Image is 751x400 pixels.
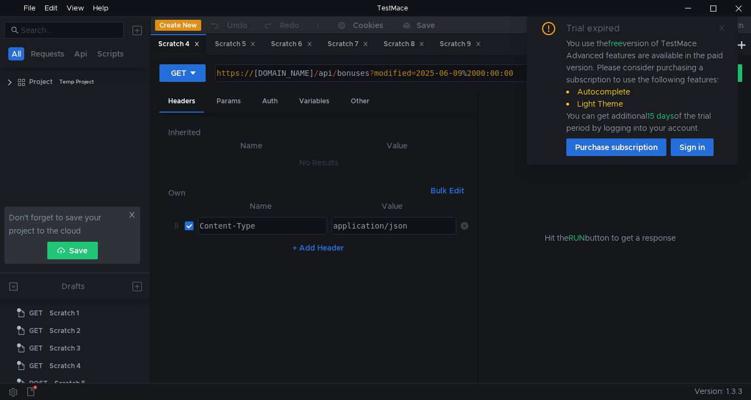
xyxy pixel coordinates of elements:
div: Project [29,74,53,90]
button: Create New [155,20,201,31]
button: All [8,47,24,60]
div: Scratch 3 [49,340,80,357]
span: Hit the button to get a response [545,232,676,244]
input: Search... [21,24,117,36]
nz-embed-empty: No Results [299,158,338,168]
button: Sign in [671,138,714,156]
div: Other [342,91,378,112]
div: Scratch 6 [271,38,312,50]
button: Save [47,242,98,259]
button: Undo [201,17,255,34]
span: GET [29,358,43,374]
div: Variables [290,91,338,112]
div: Scratch 8 [384,38,424,50]
span: GET [29,323,43,339]
div: Params [208,91,250,112]
button: Scripts [94,47,127,60]
span: RUN [568,233,585,243]
div: Headers [159,91,204,113]
span: GET [29,305,43,321]
li: Autocomplete [566,86,725,98]
button: Requests [27,47,68,60]
button: GET [159,64,206,82]
th: Value [327,199,456,213]
div: Undo [227,19,247,32]
div: Scratch 1 [49,305,79,321]
span: free [608,38,622,48]
span: Don't forget to save your project to the cloud [9,211,126,237]
div: Cookies [353,19,383,32]
div: Drafts [62,280,85,293]
div: Scratch 2 [49,323,80,339]
div: Redo [280,19,299,32]
button: Bulk Edit [426,184,468,197]
div: GET [171,67,186,79]
th: Name [194,199,327,213]
button: Redo [255,17,307,34]
div: You use the version of TestMace. Advanced features are available in the paid version. Please cons... [566,37,725,134]
div: Save [417,21,435,29]
button: Api [71,47,91,60]
div: Scratch 5 [215,38,256,50]
div: Trial expired [566,22,633,35]
span: Version: 1.3.3 [694,384,742,399]
span: GET [29,340,43,357]
div: Scratch 4 [158,38,200,50]
div: Auth [253,91,286,112]
span: POST [29,375,48,392]
div: Scratch 7 [328,38,368,50]
div: You can get additional of the trial period by logging into your account. [566,110,725,134]
div: Temp Project [59,74,94,90]
th: Name [177,139,325,152]
span: 15 days [647,111,674,121]
li: Light Theme [566,98,725,110]
button: + Add Header [288,241,349,254]
div: Scratch 4 [49,358,81,374]
button: Purchase subscription [566,138,666,156]
div: Scratch 9 [440,38,481,50]
h6: Own [168,186,426,199]
div: Scratch 5 [54,375,85,392]
th: Value [325,139,468,152]
h6: Inherited [168,126,468,139]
